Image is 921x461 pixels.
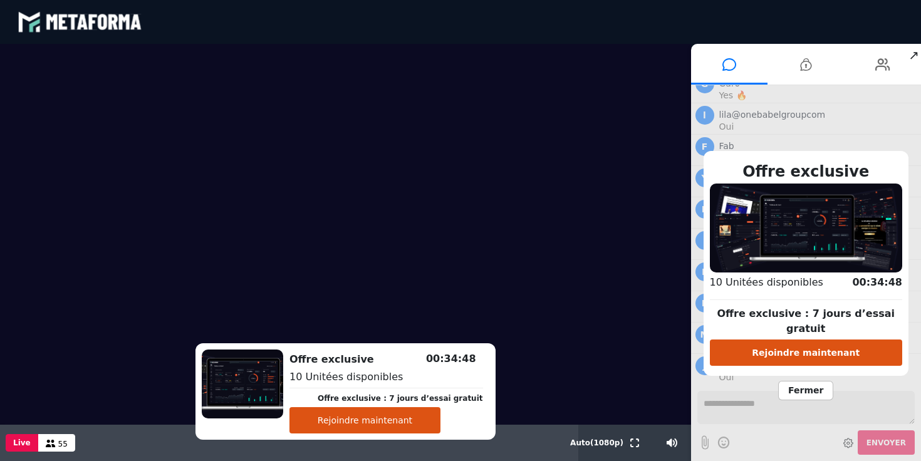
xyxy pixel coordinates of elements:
[710,306,903,336] p: Offre exclusive : 7 jours d’essai gratuit
[710,276,823,288] span: 10 Unitées disponibles
[907,44,921,66] span: ↗
[289,371,403,383] span: 10 Unitées disponibles
[202,350,283,418] img: 1739179564043-A1P6JPNQHWVVYF2vtlsBksFrceJM3QJX.png
[778,381,833,400] span: Fermer
[710,339,903,366] button: Rejoindre maintenant
[426,353,476,365] span: 00:34:48
[6,434,38,452] button: Live
[318,393,483,404] p: Offre exclusive : 7 jours d’essai gratuit
[568,425,626,461] button: Auto(1080p)
[58,440,68,448] span: 55
[289,352,483,367] h2: Offre exclusive
[710,160,903,183] h2: Offre exclusive
[570,438,623,447] span: Auto ( 1080 p)
[710,184,903,273] img: 1739179564043-A1P6JPNQHWVVYF2vtlsBksFrceJM3QJX.png
[852,276,902,288] span: 00:34:48
[289,407,440,433] button: Rejoindre maintenant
